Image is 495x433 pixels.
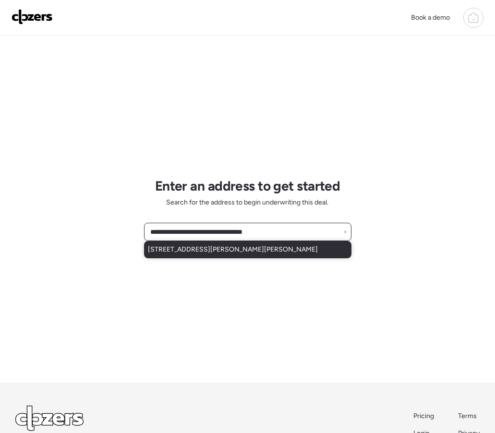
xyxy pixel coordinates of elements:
[411,13,450,22] span: Book a demo
[166,198,328,207] span: Search for the address to begin underwriting this deal.
[15,406,84,431] img: Logo Light
[413,411,435,421] a: Pricing
[155,178,340,194] h1: Enter an address to get started
[458,412,477,420] span: Terms
[148,245,318,254] span: [STREET_ADDRESS][PERSON_NAME][PERSON_NAME]
[12,9,53,24] img: Logo
[458,411,480,421] a: Terms
[413,412,434,420] span: Pricing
